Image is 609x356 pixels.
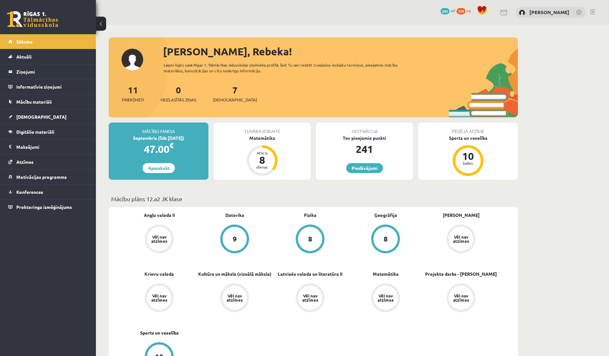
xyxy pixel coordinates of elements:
[7,11,58,27] a: Rīgas 1. Tālmācības vidusskola
[16,99,52,105] span: Mācību materiāli
[346,163,383,173] a: Piedāvājumi
[16,129,54,135] span: Digitālie materiāli
[8,94,88,109] a: Mācību materiāli
[122,84,144,103] a: 11Priekšmeti
[16,204,72,210] span: Proktoringa izmēģinājums
[109,135,208,141] div: Septembris (līdz [DATE])
[16,189,43,195] span: Konferences
[272,225,348,255] a: 8
[198,271,271,277] a: Kultūra un māksla (vizuālā māksla)
[308,235,312,242] div: 8
[144,271,174,277] a: Krievu valoda
[164,62,409,74] div: Laipni lūgts savā Rīgas 1. Tālmācības vidusskolas skolnieka profilā. Šeit Tu vari redzēt tuvojošo...
[529,9,569,15] a: [PERSON_NAME]
[233,235,237,242] div: 9
[373,271,399,277] a: Matemātika
[8,64,88,79] a: Ziņojumi
[16,39,33,44] span: Sākums
[425,271,497,277] a: Projekta darbs - [PERSON_NAME]
[443,212,480,218] a: [PERSON_NAME]
[226,294,244,302] div: Vēl nav atzīmes
[197,283,272,313] a: Vēl nav atzīmes
[272,283,348,313] a: Vēl nav atzīmes
[458,151,478,161] div: 10
[111,194,515,203] p: Mācību plāns 12.a2 JK klase
[144,212,175,218] a: Angļu valoda II
[16,114,66,120] span: [DEMOGRAPHIC_DATA]
[418,135,518,177] a: Sports un veselība 10 balles
[457,8,465,14] span: 179
[16,54,32,59] span: Aktuāli
[109,123,208,135] div: Mācību maksa
[423,283,499,313] a: Vēl nav atzīmes
[121,283,197,313] a: Vēl nav atzīmes
[450,8,456,13] span: mP
[423,225,499,255] a: Vēl nav atzīmes
[8,49,88,64] a: Aktuāli
[452,294,470,302] div: Vēl nav atzīmes
[441,8,456,13] a: 241 mP
[160,84,196,103] a: 0Neizlasītās ziņas
[348,283,423,313] a: Vēl nav atzīmes
[8,109,88,124] a: [DEMOGRAPHIC_DATA]
[8,139,88,154] a: Maksājumi
[458,161,478,165] div: balles
[519,10,525,16] img: Rebeka Trofimova
[253,155,272,165] div: 8
[16,79,88,94] legend: Informatīvie ziņojumi
[16,159,34,165] span: Atzīmes
[163,44,518,59] div: [PERSON_NAME], Rebeka!
[225,212,244,218] a: Datorika
[374,212,397,218] a: Ģeogrāfija
[418,123,518,135] div: Pēdējā atzīme
[466,8,471,13] span: xp
[348,225,423,255] a: 8
[304,212,316,218] a: Fizika
[452,235,470,243] div: Vēl nav atzīmes
[150,235,168,243] div: Vēl nav atzīmes
[301,294,319,302] div: Vēl nav atzīmes
[213,84,257,103] a: 7[DEMOGRAPHIC_DATA]
[197,225,272,255] a: 9
[214,123,311,135] div: Tuvākā ieskaite
[16,174,67,180] span: Motivācijas programma
[8,154,88,169] a: Atzīmes
[214,135,311,177] a: Matemātika Atlicis 8 dienas
[160,97,196,103] span: Neizlasītās ziņas
[316,141,413,157] div: 241
[316,135,413,141] div: Tev pieejamie punkti
[8,200,88,214] a: Proktoringa izmēģinājums
[213,97,257,103] span: [DEMOGRAPHIC_DATA]
[8,79,88,94] a: Informatīvie ziņojumi
[109,141,208,157] div: 47.00
[457,8,474,13] a: 179 xp
[121,225,197,255] a: Vēl nav atzīmes
[377,294,394,302] div: Vēl nav atzīmes
[214,135,311,141] div: Matemātika
[8,124,88,139] a: Digitālie materiāli
[8,170,88,184] a: Motivācijas programma
[140,329,179,336] a: Sports un veselība
[384,235,388,242] div: 8
[143,163,175,173] a: Apmaksāt
[253,165,272,169] div: dienas
[441,8,449,14] span: 241
[253,151,272,155] div: Atlicis
[150,294,168,302] div: Vēl nav atzīmes
[169,141,174,150] span: €
[16,64,88,79] legend: Ziņojumi
[8,34,88,49] a: Sākums
[418,135,518,141] div: Sports un veselība
[278,271,342,277] a: Latviešu valoda un literatūra II
[8,185,88,199] a: Konferences
[16,139,88,154] legend: Maksājumi
[122,97,144,103] span: Priekšmeti
[316,123,413,135] div: Motivācija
